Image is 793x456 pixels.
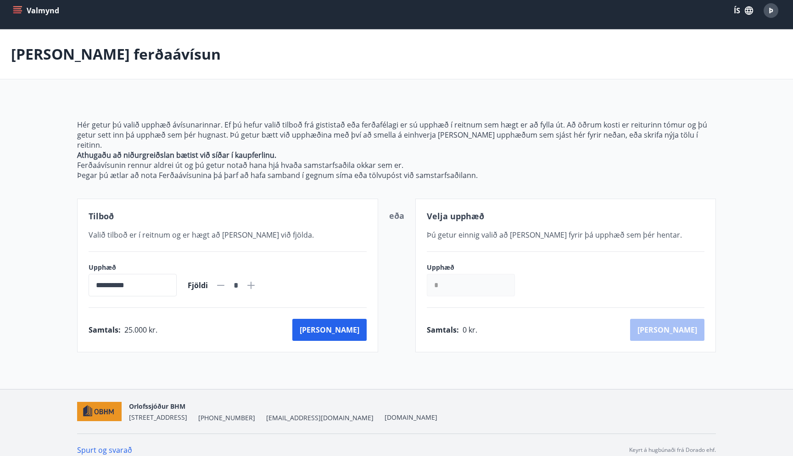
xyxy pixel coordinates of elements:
label: Upphæð [89,263,177,272]
span: Fjöldi [188,280,208,290]
p: Keyrt á hugbúnaði frá Dorado ehf. [629,446,716,454]
span: Orlofssjóður BHM [129,402,185,411]
a: Spurt og svarað [77,445,132,455]
span: eða [389,210,404,221]
strong: Athugaðu að niðurgreiðslan bætist við síðar í kaupferlinu. [77,150,276,160]
span: Valið tilboð er í reitnum og er hægt að [PERSON_NAME] við fjölda. [89,230,314,240]
span: [STREET_ADDRESS] [129,413,187,422]
span: Velja upphæð [427,211,484,222]
span: [EMAIL_ADDRESS][DOMAIN_NAME] [266,413,374,423]
span: Samtals : [427,325,459,335]
p: Þegar þú ætlar að nota Ferðaávísunina þá þarf að hafa samband í gegnum síma eða tölvupóst við sam... [77,170,716,180]
span: 25.000 kr. [124,325,157,335]
p: [PERSON_NAME] ferðaávísun [11,44,221,64]
span: Þ [769,6,773,16]
span: Tilboð [89,211,114,222]
a: [DOMAIN_NAME] [385,413,437,422]
button: [PERSON_NAME] [292,319,367,341]
span: Samtals : [89,325,121,335]
span: 0 kr. [463,325,477,335]
p: Hér getur þú valið upphæð ávísunarinnar. Ef þú hefur valið tilboð frá gististað eða ferðafélagi e... [77,120,716,150]
p: Ferðaávísunin rennur aldrei út og þú getur notað hana hjá hvaða samstarfsaðila okkar sem er. [77,160,716,170]
span: [PHONE_NUMBER] [198,413,255,423]
span: Þú getur einnig valið að [PERSON_NAME] fyrir þá upphæð sem þér hentar. [427,230,682,240]
label: Upphæð [427,263,524,272]
button: menu [11,2,63,19]
img: c7HIBRK87IHNqKbXD1qOiSZFdQtg2UzkX3TnRQ1O.png [77,402,122,422]
button: ÍS [729,2,758,19]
